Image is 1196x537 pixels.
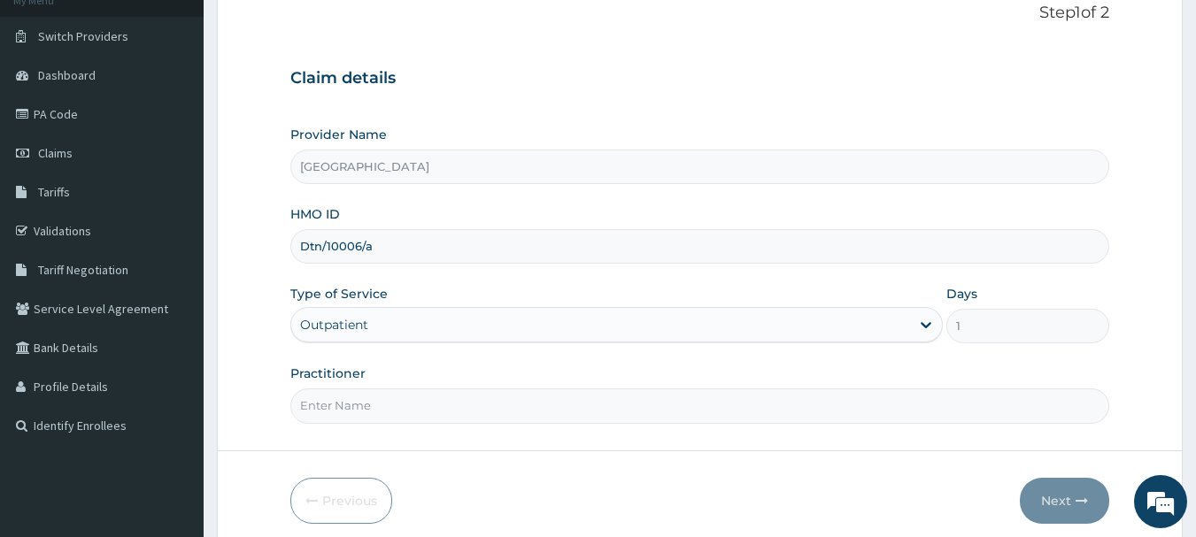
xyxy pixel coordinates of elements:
[92,99,297,122] div: Chat with us now
[946,285,977,303] label: Days
[290,4,1110,23] p: Step 1 of 2
[290,285,388,303] label: Type of Service
[1020,478,1109,524] button: Next
[38,28,128,44] span: Switch Providers
[290,478,392,524] button: Previous
[300,316,368,334] div: Outpatient
[38,262,128,278] span: Tariff Negotiation
[290,229,1110,264] input: Enter HMO ID
[9,353,337,415] textarea: Type your message and hit 'Enter'
[290,364,366,382] label: Practitioner
[33,88,72,133] img: d_794563401_company_1708531726252_794563401
[290,388,1110,423] input: Enter Name
[38,145,73,161] span: Claims
[290,69,1110,88] h3: Claim details
[290,205,340,223] label: HMO ID
[290,9,333,51] div: Minimize live chat window
[103,157,244,336] span: We're online!
[38,184,70,200] span: Tariffs
[38,67,96,83] span: Dashboard
[290,126,387,143] label: Provider Name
